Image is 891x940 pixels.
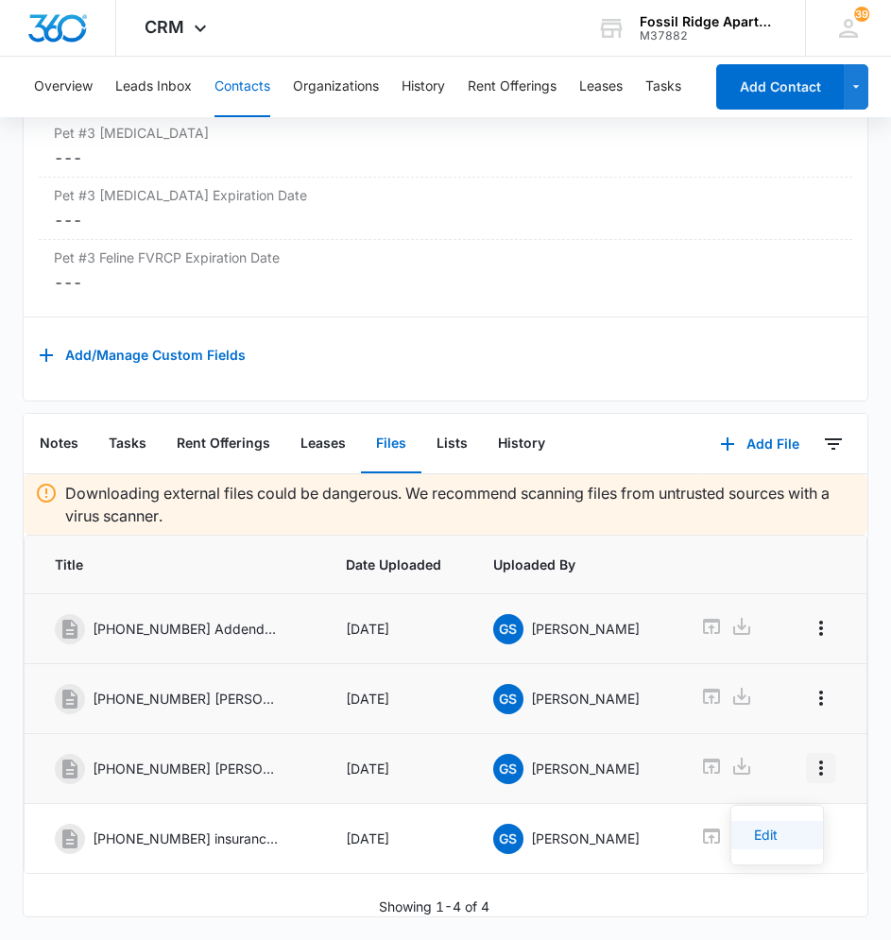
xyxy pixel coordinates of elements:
button: Leads Inbox [115,57,192,117]
td: [DATE] [323,664,470,734]
button: Edit [731,821,823,849]
p: [PHONE_NUMBER] [PERSON_NAME] app_08152025101919.pdf [93,759,282,778]
div: Pet #3 Feline FVRCP Expiration Date--- [39,240,853,301]
p: [PHONE_NUMBER] insurance_08152025102057.pdf [93,829,282,848]
button: Tasks [645,57,681,117]
button: Tasks [94,415,162,473]
button: Rent Offerings [162,415,285,473]
span: GS [493,754,523,784]
td: [DATE] [323,594,470,664]
button: Lists [421,415,483,473]
span: CRM [145,17,184,37]
p: Downloading external files could be dangerous. We recommend scanning files from untrusted sources... [65,482,857,527]
p: Showing 1-4 of 4 [379,897,489,916]
label: Pet #3 [MEDICAL_DATA] [54,123,838,143]
p: [PHONE_NUMBER] [PERSON_NAME] [93,689,282,709]
div: notifications count [854,7,869,22]
span: GS [493,824,523,854]
button: Overview [34,57,93,117]
button: Overflow Menu [806,613,836,643]
p: [PERSON_NAME] [531,759,640,778]
button: Overflow Menu [806,683,836,713]
button: Add File [701,421,818,467]
label: Pet #3 Feline FVRCP Expiration Date [54,248,838,267]
button: Files [361,415,421,473]
td: [DATE] [323,734,470,804]
dd: --- [54,209,838,231]
span: GS [493,614,523,644]
div: Edit [754,829,778,842]
button: Notes [25,415,94,473]
p: [PERSON_NAME] [531,619,640,639]
p: [PERSON_NAME] [531,829,640,848]
button: Overflow Menu [806,753,836,783]
span: GS [493,684,523,714]
button: History [402,57,445,117]
p: [PERSON_NAME] [531,689,640,709]
a: Add/Manage Custom Fields [39,353,246,369]
span: Date Uploaded [346,555,447,574]
dd: --- [54,271,838,294]
div: account name [640,14,778,29]
button: Rent Offerings [468,57,557,117]
p: [PHONE_NUMBER] Addendums [93,619,282,639]
button: Organizations [293,57,379,117]
span: Uploaded By [493,555,656,574]
td: [DATE] [323,804,470,874]
button: Leases [579,57,623,117]
div: Pet #3 [MEDICAL_DATA] Expiration Date--- [39,178,853,240]
span: Title [55,555,301,574]
span: 39 [854,7,869,22]
div: Pet #3 [MEDICAL_DATA]--- [39,115,853,178]
button: Leases [285,415,361,473]
button: History [483,415,560,473]
button: Add Contact [716,64,844,110]
button: Contacts [214,57,270,117]
label: Pet #3 [MEDICAL_DATA] Expiration Date [54,185,838,205]
button: Filters [818,429,848,459]
div: account id [640,29,778,43]
button: Add/Manage Custom Fields [39,333,246,378]
dd: --- [54,146,838,169]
